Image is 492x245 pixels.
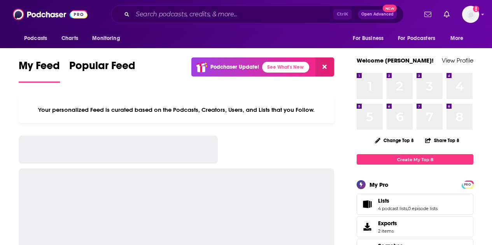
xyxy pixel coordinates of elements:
[378,197,438,204] a: Lists
[357,216,473,237] a: Exports
[357,57,434,64] a: Welcome [PERSON_NAME]!
[378,220,397,227] span: Exports
[421,8,434,21] a: Show notifications dropdown
[133,8,333,21] input: Search podcasts, credits, & more...
[393,31,446,46] button: open menu
[462,6,479,23] span: Logged in as HavasAlexa
[357,194,473,215] span: Lists
[369,181,389,188] div: My Pro
[353,33,383,44] span: For Business
[347,31,393,46] button: open menu
[111,5,404,23] div: Search podcasts, credits, & more...
[398,33,435,44] span: For Podcasters
[333,9,352,19] span: Ctrl K
[56,31,83,46] a: Charts
[378,206,407,211] a: 4 podcast lists
[19,59,60,83] a: My Feed
[378,228,397,234] span: 2 items
[463,182,472,188] span: PRO
[445,31,473,46] button: open menu
[358,10,397,19] button: Open AdvancedNew
[359,199,375,210] a: Lists
[13,7,88,22] img: Podchaser - Follow, Share and Rate Podcasts
[407,206,408,211] span: ,
[19,31,57,46] button: open menu
[462,6,479,23] button: Show profile menu
[87,31,130,46] button: open menu
[442,57,473,64] a: View Profile
[24,33,47,44] span: Podcasts
[441,8,453,21] a: Show notifications dropdown
[61,33,78,44] span: Charts
[361,12,394,16] span: Open Advanced
[462,6,479,23] img: User Profile
[408,206,438,211] a: 0 episode lists
[450,33,464,44] span: More
[378,197,389,204] span: Lists
[357,154,473,165] a: Create My Top 8
[210,64,259,70] p: Podchaser Update!
[359,221,375,232] span: Exports
[19,97,334,123] div: Your personalized Feed is curated based on the Podcasts, Creators, Users, and Lists that you Follow.
[383,5,397,12] span: New
[69,59,135,83] a: Popular Feed
[463,181,472,187] a: PRO
[19,59,60,77] span: My Feed
[370,136,418,145] button: Change Top 8
[473,6,479,12] svg: Add a profile image
[92,33,120,44] span: Monitoring
[425,133,460,148] button: Share Top 8
[69,59,135,77] span: Popular Feed
[262,62,309,73] a: See What's New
